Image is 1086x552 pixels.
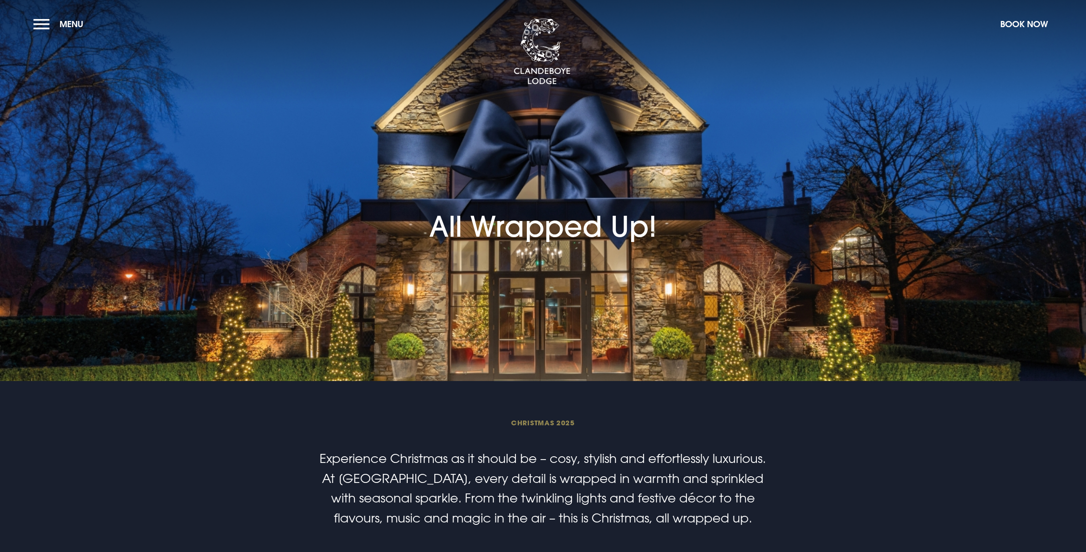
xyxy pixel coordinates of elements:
button: Book Now [995,14,1053,34]
button: Menu [33,14,88,34]
p: Experience Christmas as it should be – cosy, stylish and effortlessly luxurious. At [GEOGRAPHIC_D... [316,449,770,528]
img: Clandeboye Lodge [513,19,571,85]
span: Menu [60,19,83,30]
span: Christmas 2025 [316,418,770,427]
h1: All Wrapped Up! [429,142,657,243]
